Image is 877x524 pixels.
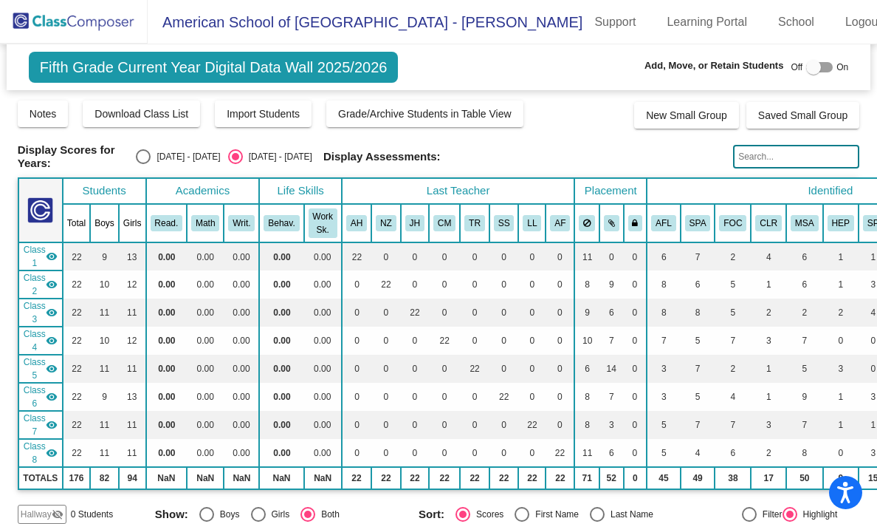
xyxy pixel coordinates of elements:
[489,383,519,411] td: 22
[429,204,460,242] th: Chad Martin
[146,178,260,204] th: Academics
[546,411,574,439] td: 0
[119,242,146,270] td: 13
[148,10,582,34] span: American School of [GEOGRAPHIC_DATA] - [PERSON_NAME]
[460,327,489,355] td: 0
[550,215,570,231] button: AF
[18,327,63,355] td: Chad Martin - No Class Name
[304,383,342,411] td: 0.00
[119,270,146,299] td: 12
[371,411,401,439] td: 0
[489,242,519,270] td: 0
[371,299,401,327] td: 0
[342,411,371,439] td: 0
[755,215,782,231] button: CLR
[187,242,224,270] td: 0.00
[681,242,715,270] td: 7
[823,270,859,299] td: 1
[681,439,715,467] td: 4
[224,242,259,270] td: 0.00
[574,204,599,242] th: Keep away students
[259,355,303,383] td: 0.00
[715,242,751,270] td: 2
[823,383,859,411] td: 1
[599,411,624,439] td: 3
[146,327,188,355] td: 0.00
[758,109,847,121] span: Saved Small Group
[460,270,489,299] td: 0
[401,411,429,439] td: 0
[624,327,647,355] td: 0
[655,10,759,34] a: Learning Portal
[624,383,647,411] td: 0
[823,242,859,270] td: 1
[371,270,401,299] td: 22
[18,101,69,127] button: Notes
[582,10,647,34] a: Support
[651,215,676,231] button: AFL
[30,108,57,120] span: Notes
[224,411,259,439] td: 0.00
[224,355,259,383] td: 0.00
[371,327,401,355] td: 0
[346,215,367,231] button: AH
[836,61,848,74] span: On
[715,270,751,299] td: 5
[828,215,854,231] button: HEP
[751,327,786,355] td: 3
[342,242,371,270] td: 22
[18,143,125,170] span: Display Scores for Years:
[751,299,786,327] td: 2
[624,242,647,270] td: 0
[646,109,727,121] span: New Small Group
[647,242,681,270] td: 6
[823,355,859,383] td: 3
[371,204,401,242] th: Nick Zarter
[624,270,647,299] td: 0
[46,391,58,403] mat-icon: visibility
[215,101,312,127] button: Import Students
[751,411,786,439] td: 3
[342,178,574,204] th: Last Teacher
[83,101,200,127] button: Download Class List
[460,242,489,270] td: 0
[429,299,460,327] td: 0
[259,178,341,204] th: Life Skills
[323,150,441,163] span: Display Assessments:
[791,61,802,74] span: Off
[518,242,546,270] td: 0
[146,383,188,411] td: 0.00
[187,355,224,383] td: 0.00
[46,335,58,347] mat-icon: visibility
[746,102,859,129] button: Saved Small Group
[46,419,58,431] mat-icon: visibility
[460,299,489,327] td: 0
[18,355,63,383] td: Troy Redd - No Class Name
[259,299,303,327] td: 0.00
[24,243,46,270] span: Class 1
[151,215,183,231] button: Read.
[523,215,541,231] button: LL
[259,383,303,411] td: 0.00
[24,384,46,410] span: Class 6
[342,327,371,355] td: 0
[751,383,786,411] td: 1
[599,242,624,270] td: 0
[342,383,371,411] td: 0
[90,270,119,299] td: 10
[599,270,624,299] td: 9
[574,411,599,439] td: 8
[647,439,681,467] td: 5
[90,439,119,467] td: 11
[599,204,624,242] th: Keep with students
[18,299,63,327] td: James Hammonds - No Class Name
[63,383,90,411] td: 22
[304,411,342,439] td: 0.00
[24,412,46,438] span: Class 7
[429,327,460,355] td: 22
[29,52,399,83] span: Fifth Grade Current Year Digital Data Wall 2025/2026
[823,327,859,355] td: 0
[342,204,371,242] th: Anthony Hunter
[90,204,119,242] th: Boys
[342,355,371,383] td: 0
